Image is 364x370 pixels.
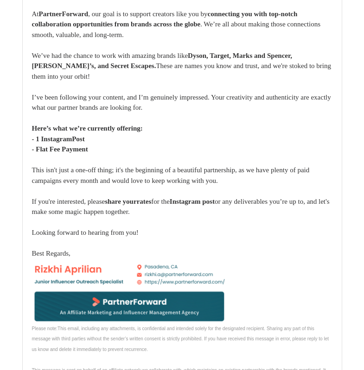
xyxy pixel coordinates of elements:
font: This email, including any attachments, is confidential and intended solely for the designated rec... [32,326,329,352]
span: Please note: [32,326,58,331]
b: PartnerForward [39,10,89,18]
b: Dyson, Target, Marks and Spencer, [PERSON_NAME]’s, and Secret Escapes. [32,52,292,70]
iframe: Chat Widget [318,326,364,370]
img: AIorK4zOazOKYqffWc1pKip0tI9Yr9jwScg45E5o24tfcGa2l0mRZU8muMHb1tjuu-CmBkr3Pp47crNFcqmj [32,259,227,323]
span: nstagram [44,135,72,143]
b: Here’s what we’re currently offering: - 1 I Post - Flat Fee Payment [32,125,143,153]
b: share your rates [105,198,151,205]
b: Instagram post [170,198,215,205]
